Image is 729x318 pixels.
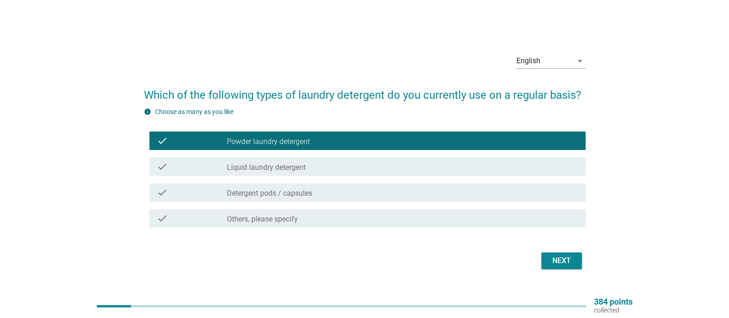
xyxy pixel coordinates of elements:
[516,57,540,65] div: English
[549,255,575,266] div: Next
[593,298,632,306] p: 384 points
[227,189,312,198] label: Detergent pods / capsules
[227,163,306,172] label: Liquid laundry detergent
[541,252,582,269] button: Next
[593,306,632,314] p: collected
[157,135,168,146] i: check
[227,137,310,146] label: Powder laundry detergent
[157,187,168,198] i: check
[144,78,586,103] h2: Which of the following types of laundry detergent do you currently use on a regular basis?
[144,108,151,115] i: info
[575,55,586,66] i: arrow_drop_down
[157,213,168,224] i: check
[155,108,233,115] label: Choose as many as you like
[227,215,298,224] label: Others, please specify
[157,161,168,172] i: check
